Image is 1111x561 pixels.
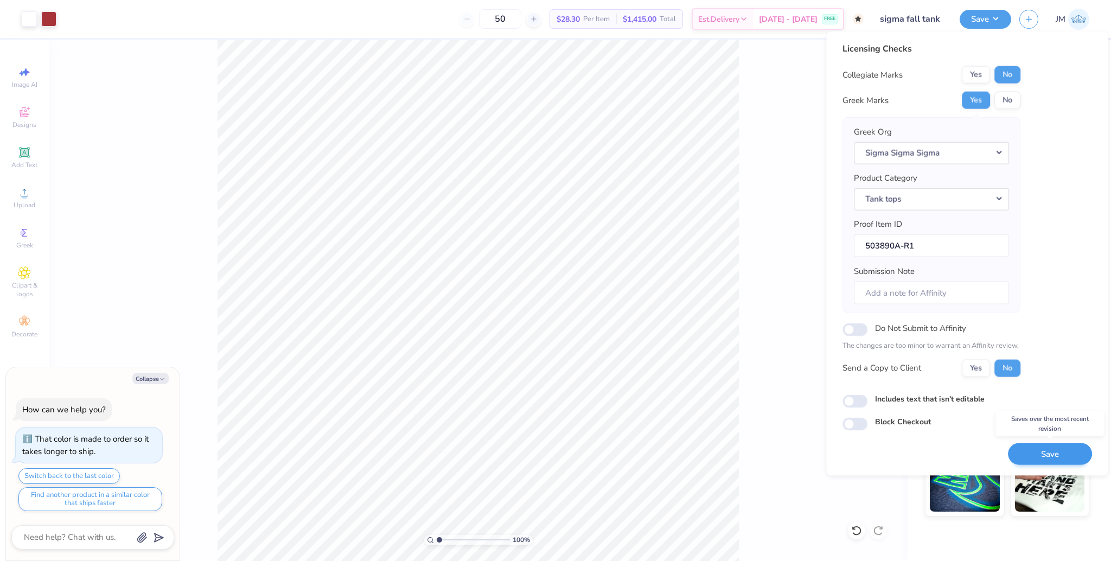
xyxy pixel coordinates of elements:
[479,9,521,29] input: – –
[872,8,952,30] input: Untitled Design
[22,404,106,415] div: How can we help you?
[994,359,1020,377] button: No
[995,411,1104,436] div: Saves over the most recent revision
[854,281,1009,304] input: Add a note for Affinity
[623,14,656,25] span: $1,415.00
[854,188,1009,210] button: Tank tops
[513,535,530,545] span: 100 %
[875,321,966,335] label: Do Not Submit to Affinity
[1008,443,1092,465] button: Save
[12,80,37,89] span: Image AI
[854,126,892,138] label: Greek Org
[994,92,1020,109] button: No
[22,433,149,457] div: That color is made to order so it takes longer to ship.
[16,241,33,250] span: Greek
[854,172,917,184] label: Product Category
[759,14,818,25] span: [DATE] - [DATE]
[930,457,1000,512] img: Glow in the Dark Ink
[854,265,915,278] label: Submission Note
[875,416,931,427] label: Block Checkout
[842,94,889,106] div: Greek Marks
[14,201,35,209] span: Upload
[824,15,835,23] span: FREE
[842,42,1020,55] div: Licensing Checks
[18,487,162,511] button: Find another product in a similar color that ships faster
[962,359,990,377] button: Yes
[854,218,902,231] label: Proof Item ID
[994,66,1020,84] button: No
[18,468,120,484] button: Switch back to the last color
[1068,9,1089,30] img: John Michael Binayas
[960,10,1011,29] button: Save
[557,14,580,25] span: $28.30
[583,14,610,25] span: Per Item
[875,393,985,404] label: Includes text that isn't editable
[842,362,921,374] div: Send a Copy to Client
[11,161,37,169] span: Add Text
[854,142,1009,164] button: Sigma Sigma Sigma
[842,341,1020,352] p: The changes are too minor to warrant an Affinity review.
[132,373,169,384] button: Collapse
[962,92,990,109] button: Yes
[698,14,739,25] span: Est. Delivery
[1056,9,1089,30] a: JM
[11,330,37,339] span: Decorate
[842,68,903,81] div: Collegiate Marks
[660,14,676,25] span: Total
[1015,457,1085,512] img: Water based Ink
[962,66,990,84] button: Yes
[1056,13,1065,25] span: JM
[5,281,43,298] span: Clipart & logos
[12,120,36,129] span: Designs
